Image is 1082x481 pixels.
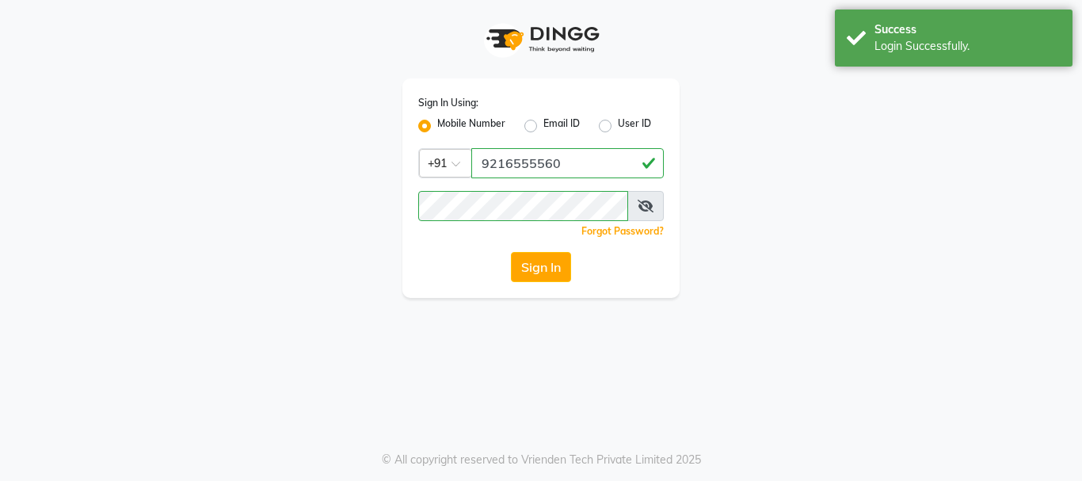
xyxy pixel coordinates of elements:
input: Username [471,148,664,178]
a: Forgot Password? [581,225,664,237]
button: Sign In [511,252,571,282]
label: User ID [618,116,651,136]
label: Email ID [543,116,580,136]
div: Login Successfully. [874,38,1061,55]
img: logo1.svg [478,16,604,63]
label: Sign In Using: [418,96,478,110]
div: Success [874,21,1061,38]
input: Username [418,191,628,221]
label: Mobile Number [437,116,505,136]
